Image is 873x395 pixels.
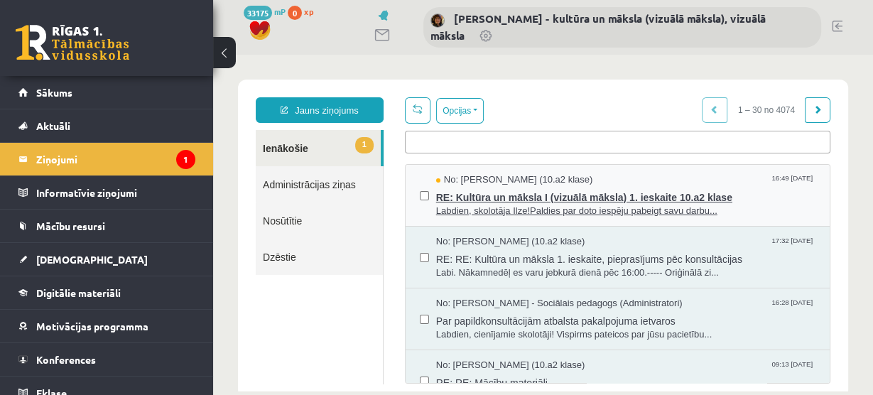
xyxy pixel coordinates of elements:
[36,143,195,175] legend: Ziņojumi
[558,304,602,315] span: 09:13 [DATE]
[223,242,602,286] a: No: [PERSON_NAME] - Sociālais pedagogs (Administratori) 16:28 [DATE] Par papildkonsultācijām atba...
[223,119,602,163] a: No: [PERSON_NAME] (10.a2 klase) 16:49 [DATE] RE: Kultūra un māksla I (vizuālā māksla) 1. ieskaite...
[43,112,170,148] a: Administrācijas ziņas
[36,220,105,232] span: Mācību resursi
[18,76,195,109] a: Sākums
[558,242,602,253] span: 16:28 [DATE]
[43,43,170,68] a: Jauns ziņojums
[18,109,195,142] a: Aktuāli
[558,119,602,129] span: 16:49 [DATE]
[223,304,602,348] a: No: [PERSON_NAME] (10.a2 klase) 09:13 [DATE] RE: RE: Mācību materiāli.
[244,6,272,20] span: 33175
[430,13,445,28] img: Ilze Kolka - kultūra un māksla (vizuālā māksla), vizuālā māksla
[18,276,195,309] a: Digitālie materiāli
[36,320,148,332] span: Motivācijas programma
[36,176,195,209] legend: Informatīvie ziņojumi
[18,176,195,209] a: Informatīvie ziņojumi
[43,148,170,184] a: Nosūtītie
[223,43,271,69] button: Opcijas
[36,86,72,99] span: Sākums
[223,180,372,194] span: No: [PERSON_NAME] (10.a2 klase)
[18,243,195,276] a: [DEMOGRAPHIC_DATA]
[223,242,470,256] span: No: [PERSON_NAME] - Sociālais pedagogs (Administratori)
[36,119,70,132] span: Aktuāli
[18,310,195,342] a: Motivācijas programma
[223,256,602,274] span: Par papildkonsultācijām atbalsta pakalpojuma ietvaros
[288,6,320,17] a: 0 xp
[514,43,592,68] span: 1 – 30 no 4074
[223,274,602,287] span: Labdien, cienījamie skolotāji! Vispirms pateicos par jūsu pacietību...
[223,180,602,224] a: No: [PERSON_NAME] (10.a2 klase) 17:32 [DATE] RE: RE: Kultūra un māksla 1. ieskaite, pieprasījums ...
[36,286,121,299] span: Digitālie materiāli
[304,6,313,17] span: xp
[223,150,602,163] span: Labdien, skolotāja Ilze!Paldies par doto iespēju pabeigt savu darbu...
[16,25,129,60] a: Rīgas 1. Tālmācības vidusskola
[43,184,170,220] a: Dzēstie
[223,194,602,212] span: RE: RE: Kultūra un māksla 1. ieskaite, pieprasījums pēc konsultācijas
[18,210,195,242] a: Mācību resursi
[274,6,286,17] span: mP
[43,75,168,112] a: 1Ienākošie
[36,353,96,366] span: Konferences
[18,143,195,175] a: Ziņojumi1
[223,304,372,318] span: No: [PERSON_NAME] (10.a2 klase)
[223,212,602,225] span: Labi. Nākamnedēļ es varu jebkurā dienā pēc 16:00.----- Oriģinālā zi...
[558,180,602,191] span: 17:32 [DATE]
[18,343,195,376] a: Konferences
[36,253,148,266] span: [DEMOGRAPHIC_DATA]
[142,82,161,99] span: 1
[176,150,195,169] i: 1
[288,6,302,20] span: 0
[223,318,602,335] span: RE: RE: Mācību materiāli.
[223,132,602,150] span: RE: Kultūra un māksla I (vizuālā māksla) 1. ieskaite 10.a2 klase
[223,119,380,132] span: No: [PERSON_NAME] (10.a2 klase)
[430,11,766,43] a: [PERSON_NAME] - kultūra un māksla (vizuālā māksla), vizuālā māksla
[244,6,286,17] a: 33175 mP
